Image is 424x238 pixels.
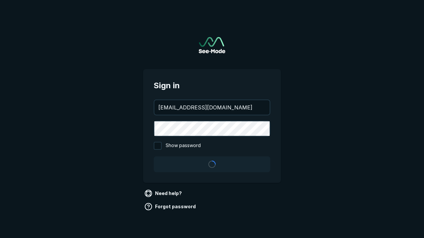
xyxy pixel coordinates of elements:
span: Sign in [154,80,270,92]
a: Go to sign in [199,37,225,53]
img: See-Mode Logo [199,37,225,53]
input: your@email.com [154,100,270,115]
span: Show password [166,142,201,150]
a: Forgot password [143,201,198,212]
a: Need help? [143,188,185,199]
